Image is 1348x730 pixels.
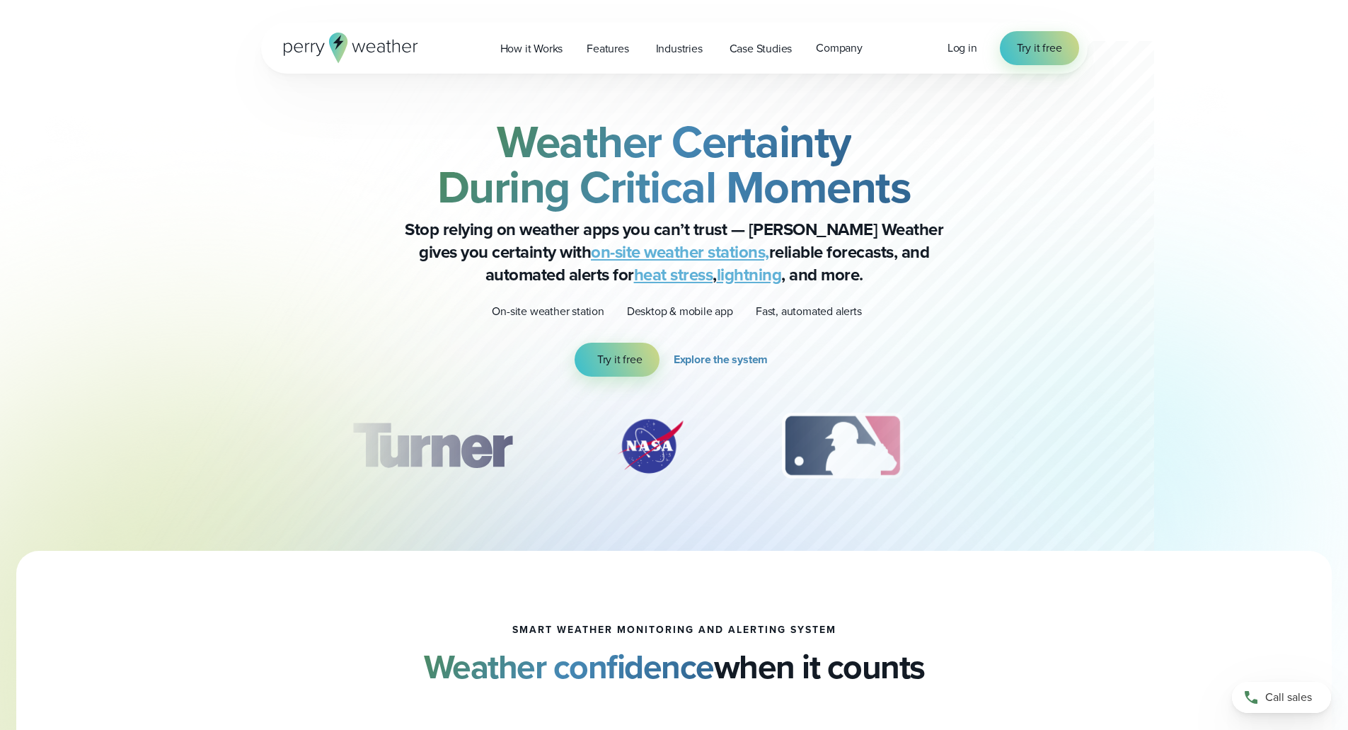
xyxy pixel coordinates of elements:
[424,641,714,692] strong: Weather confidence
[332,411,1017,489] div: slideshow
[331,411,532,481] div: 1 of 12
[717,262,782,287] a: lightning
[1017,40,1062,57] span: Try it free
[768,411,917,481] img: MLB.svg
[816,40,863,57] span: Company
[601,411,700,481] div: 2 of 12
[488,34,575,63] a: How it Works
[985,411,1098,481] div: 4 of 12
[512,625,836,636] h1: smart weather monitoring and alerting system
[331,411,532,481] img: Turner-Construction_1.svg
[587,40,628,57] span: Features
[627,303,733,320] p: Desktop & mobile app
[1265,689,1312,706] span: Call sales
[492,303,604,320] p: On-site weather station
[674,343,773,377] a: Explore the system
[985,411,1098,481] img: PGA.svg
[730,40,793,57] span: Case Studies
[500,40,563,57] span: How it Works
[424,647,925,687] h2: when it counts
[437,108,911,220] strong: Weather Certainty During Critical Moments
[391,218,957,286] p: Stop relying on weather apps you can’t trust — [PERSON_NAME] Weather gives you certainty with rel...
[1232,682,1331,713] a: Call sales
[575,343,659,377] a: Try it free
[947,40,977,56] span: Log in
[601,411,700,481] img: NASA.svg
[634,262,713,287] a: heat stress
[1000,31,1079,65] a: Try it free
[718,34,805,63] a: Case Studies
[656,40,703,57] span: Industries
[674,351,768,368] span: Explore the system
[768,411,917,481] div: 3 of 12
[591,239,769,265] a: on-site weather stations,
[756,303,862,320] p: Fast, automated alerts
[597,351,643,368] span: Try it free
[947,40,977,57] a: Log in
